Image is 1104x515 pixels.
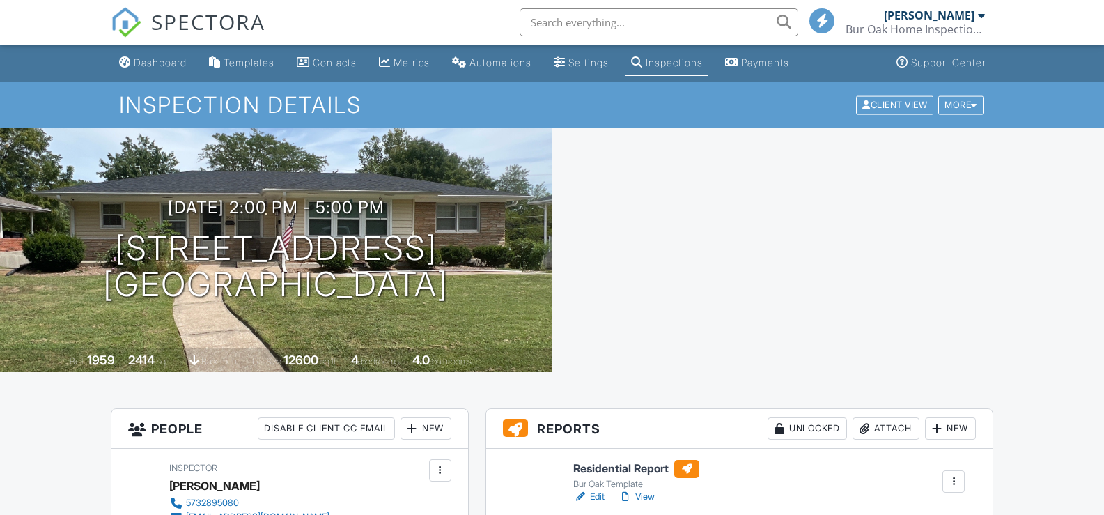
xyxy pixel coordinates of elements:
span: bathrooms [432,356,472,367]
h6: Residential Report [573,460,699,478]
span: basement [201,356,239,367]
a: Support Center [891,50,991,76]
div: 2414 [128,353,155,367]
a: SPECTORA [111,19,265,48]
span: bedrooms [361,356,399,367]
a: Dashboard [114,50,192,76]
div: Inspections [646,56,703,68]
a: Automations (Basic) [446,50,537,76]
h1: [STREET_ADDRESS] [GEOGRAPHIC_DATA] [103,230,449,304]
h3: People [111,409,468,449]
a: Edit [573,490,605,504]
div: Payments [741,56,789,68]
span: sq. ft. [157,356,176,367]
div: Metrics [394,56,430,68]
div: Bur Oak Template [573,479,699,490]
a: Settings [548,50,614,76]
span: Lot Size [252,356,281,367]
a: Metrics [373,50,435,76]
input: Search everything... [520,8,798,36]
div: Automations [469,56,531,68]
h3: Reports [486,409,993,449]
div: [PERSON_NAME] [169,475,260,496]
a: Client View [855,99,937,109]
div: New [401,417,451,440]
div: Unlocked [768,417,847,440]
div: Attach [853,417,919,440]
a: Residential Report Bur Oak Template [573,460,699,491]
div: Bur Oak Home Inspections [846,22,985,36]
a: View [619,490,655,504]
div: 1959 [87,353,115,367]
span: sq.ft. [320,356,338,367]
a: Contacts [291,50,362,76]
span: Inspector [169,463,217,473]
h1: Inspection Details [119,93,984,117]
span: SPECTORA [151,7,265,36]
div: Templates [224,56,274,68]
div: Support Center [911,56,986,68]
a: Payments [720,50,795,76]
div: Contacts [313,56,357,68]
a: Templates [203,50,280,76]
div: More [938,95,984,114]
div: [PERSON_NAME] [884,8,974,22]
div: 4.0 [412,353,430,367]
div: Client View [856,95,933,114]
h3: [DATE] 2:00 pm - 5:00 pm [168,198,384,217]
div: 4 [351,353,359,367]
div: Settings [568,56,609,68]
a: 5732895080 [169,496,329,510]
span: Built [70,356,85,367]
div: 12600 [283,353,318,367]
img: The Best Home Inspection Software - Spectora [111,7,141,38]
a: Inspections [625,50,708,76]
div: Disable Client CC Email [258,417,395,440]
div: 5732895080 [186,498,239,509]
div: New [925,417,976,440]
div: Dashboard [134,56,187,68]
